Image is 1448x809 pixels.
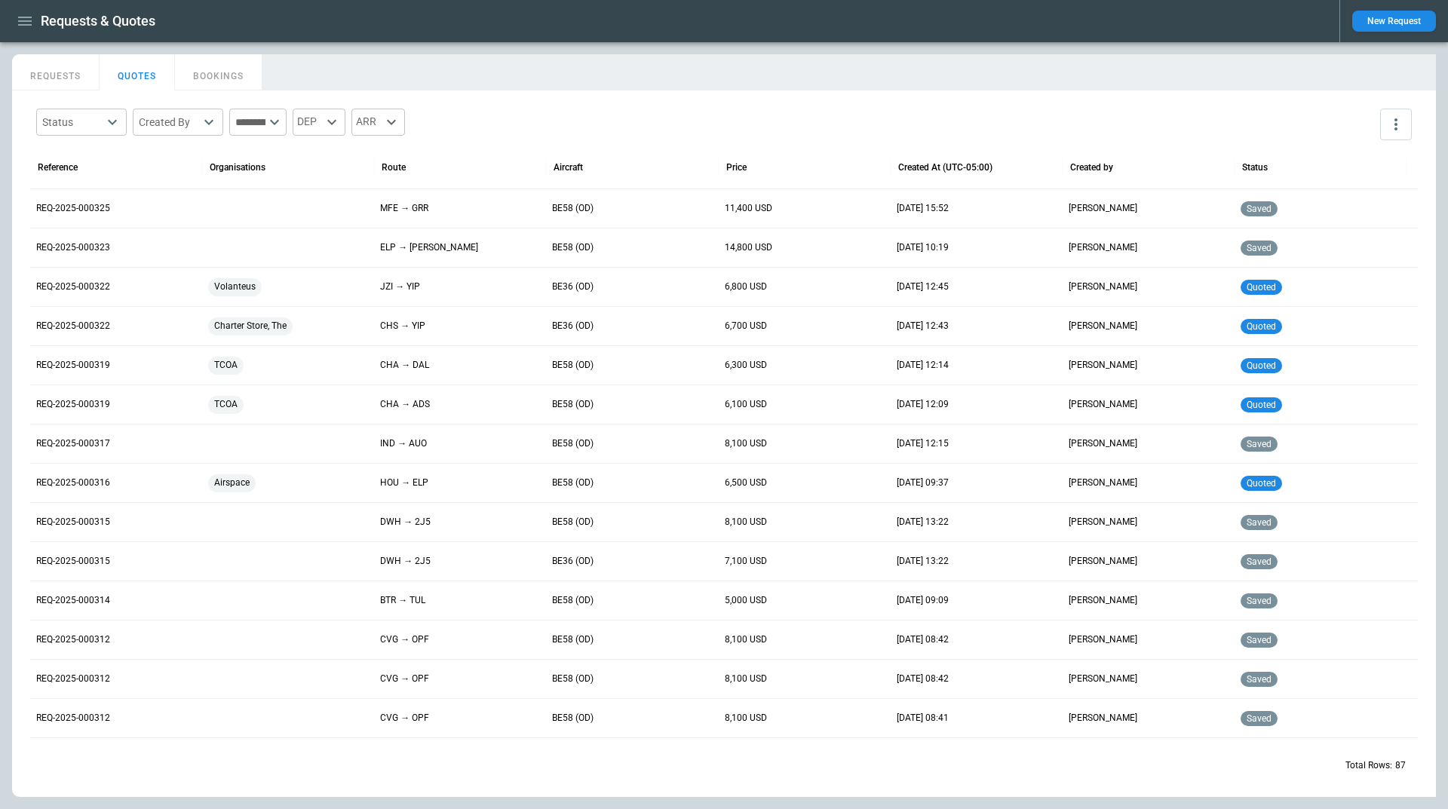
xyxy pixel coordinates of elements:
[36,555,196,568] p: REQ-2025-000315
[36,280,196,293] p: REQ-2025-000322
[1242,162,1268,173] div: Status
[552,633,712,646] p: BE58 (OD)
[1241,424,1400,463] div: Saved
[725,673,885,685] p: 8,100 USD
[725,437,885,450] p: 8,100 USD
[552,555,712,568] p: BE36 (OD)
[380,633,540,646] p: CVG → OPF
[1244,517,1275,528] span: saved
[1244,556,1275,567] span: saved
[725,280,885,293] p: 6,800 USD
[725,594,885,607] p: 5,000 USD
[1069,359,1229,372] p: [PERSON_NAME]
[1241,464,1400,502] div: Quoted
[1244,713,1275,724] span: saved
[1069,398,1229,411] p: [PERSON_NAME]
[293,109,345,136] div: DEP
[1241,503,1400,541] div: Saved
[1069,477,1229,489] p: [PERSON_NAME]
[1352,11,1436,32] button: New Request
[552,202,712,215] p: BE58 (OD)
[1244,439,1275,449] span: saved
[1069,202,1229,215] p: [PERSON_NAME]
[36,398,196,411] p: REQ-2025-000319
[380,359,540,372] p: CHA → DAL
[725,516,885,529] p: 8,100 USD
[552,673,712,685] p: BE58 (OD)
[1069,241,1229,254] p: [PERSON_NAME]
[552,320,712,332] p: BE36 (OD)
[1244,204,1275,214] span: saved
[1241,346,1400,385] div: Quoted
[897,594,1057,607] p: 09/26/2025 09:09
[1241,385,1400,424] div: Quoted
[380,202,540,215] p: MFE → GRR
[139,115,199,130] div: Created By
[1241,621,1400,659] div: Saved
[725,477,885,489] p: 6,500 USD
[897,555,1057,568] p: 09/28/2025 13:22
[380,241,540,254] p: ELP → ABE
[36,202,196,215] p: REQ-2025-000325
[725,241,885,254] p: 14,800 USD
[1069,633,1229,646] p: [PERSON_NAME]
[1069,280,1229,293] p: [PERSON_NAME]
[552,477,712,489] p: BE58 (OD)
[42,115,103,130] div: Status
[897,320,1057,332] p: 10/05/2025 12:43
[1244,596,1275,606] span: saved
[380,477,540,489] p: HOU → ELP
[380,594,540,607] p: BTR → TUL
[1069,516,1229,529] p: [PERSON_NAME]
[1380,109,1412,140] button: more
[380,280,540,293] p: JZI → YIP
[552,712,712,725] p: BE58 (OD)
[380,712,540,725] p: CVG → OPF
[1244,321,1279,332] span: quoted
[12,54,100,90] button: REQUESTS
[36,320,196,332] p: REQ-2025-000322
[897,280,1057,293] p: 10/05/2025 12:45
[1244,400,1279,410] span: quoted
[36,673,196,685] p: REQ-2025-000312
[552,359,712,372] p: BE58 (OD)
[1244,635,1275,645] span: saved
[208,385,244,424] span: TCOA
[552,398,712,411] p: BE58 (OD)
[1241,268,1400,306] div: Quoted
[897,673,1057,685] p: 09/26/2025 08:42
[1244,282,1279,293] span: quoted
[725,320,885,332] p: 6,700 USD
[552,516,712,529] p: BE58 (OD)
[552,280,712,293] p: BE36 (OD)
[380,398,540,411] p: CHA → ADS
[1244,360,1279,371] span: quoted
[897,398,1057,411] p: 10/05/2025 12:09
[1241,228,1400,267] div: Saved
[1241,660,1400,698] div: Saved
[552,594,712,607] p: BE58 (OD)
[41,12,155,30] h1: Requests & Quotes
[897,202,1057,215] p: 10/09/2025 15:52
[1069,673,1229,685] p: [PERSON_NAME]
[1069,437,1229,450] p: [PERSON_NAME]
[1069,594,1229,607] p: [PERSON_NAME]
[898,162,992,173] div: Created At (UTC-05:00)
[552,241,712,254] p: BE58 (OD)
[897,241,1057,254] p: 10/07/2025 10:19
[1241,581,1400,620] div: Saved
[380,555,540,568] p: DWH → 2J5
[1241,542,1400,581] div: Saved
[1244,478,1279,489] span: quoted
[725,359,885,372] p: 6,300 USD
[1241,738,1400,777] div: Saved
[725,555,885,568] p: 7,100 USD
[1241,699,1400,737] div: Saved
[552,437,712,450] p: BE58 (OD)
[380,516,540,529] p: DWH → 2J5
[1395,759,1406,772] p: 87
[1241,307,1400,345] div: Quoted
[897,633,1057,646] p: 09/26/2025 08:42
[380,673,540,685] p: CVG → OPF
[36,241,196,254] p: REQ-2025-000323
